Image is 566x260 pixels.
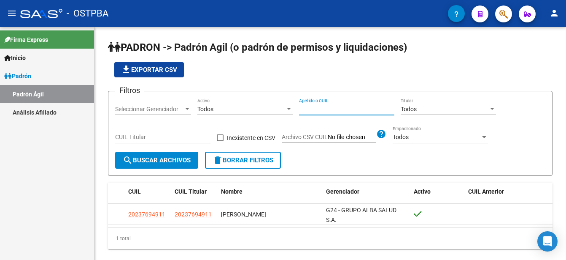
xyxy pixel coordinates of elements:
[414,188,431,195] span: Activo
[376,129,386,139] mat-icon: help
[465,183,553,201] datatable-header-cell: CUIL Anterior
[197,106,213,112] span: Todos
[115,106,183,113] span: Seleccionar Gerenciador
[282,134,328,140] span: Archivo CSV CUIL
[213,156,273,164] span: Borrar Filtros
[121,64,131,74] mat-icon: file_download
[328,134,376,141] input: Archivo CSV CUIL
[4,71,31,81] span: Padrón
[67,4,108,23] span: - OSTPBA
[218,183,323,201] datatable-header-cell: Nombre
[401,106,417,112] span: Todos
[326,207,396,223] span: G24 - GRUPO ALBA SALUD S.A.
[108,228,553,249] div: 1 total
[7,8,17,18] mat-icon: menu
[549,8,559,18] mat-icon: person
[410,183,465,201] datatable-header-cell: Activo
[123,156,191,164] span: Buscar Archivos
[115,85,144,96] h3: Filtros
[121,66,177,74] span: Exportar CSV
[221,211,266,218] span: [PERSON_NAME]
[108,41,407,53] span: PADRON -> Padrón Agil (o padrón de permisos y liquidaciones)
[537,231,558,252] div: Open Intercom Messenger
[123,155,133,165] mat-icon: search
[125,183,171,201] datatable-header-cell: CUIL
[323,183,411,201] datatable-header-cell: Gerenciador
[221,188,243,195] span: Nombre
[128,211,165,218] span: 20237694911
[393,134,409,140] span: Todos
[205,152,281,169] button: Borrar Filtros
[175,188,207,195] span: CUIL Titular
[171,183,218,201] datatable-header-cell: CUIL Titular
[227,133,275,143] span: Inexistente en CSV
[4,53,26,63] span: Inicio
[175,211,212,218] span: 20237694911
[213,155,223,165] mat-icon: delete
[468,188,504,195] span: CUIL Anterior
[115,152,198,169] button: Buscar Archivos
[128,188,141,195] span: CUIL
[326,188,359,195] span: Gerenciador
[4,35,48,44] span: Firma Express
[114,62,184,77] button: Exportar CSV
